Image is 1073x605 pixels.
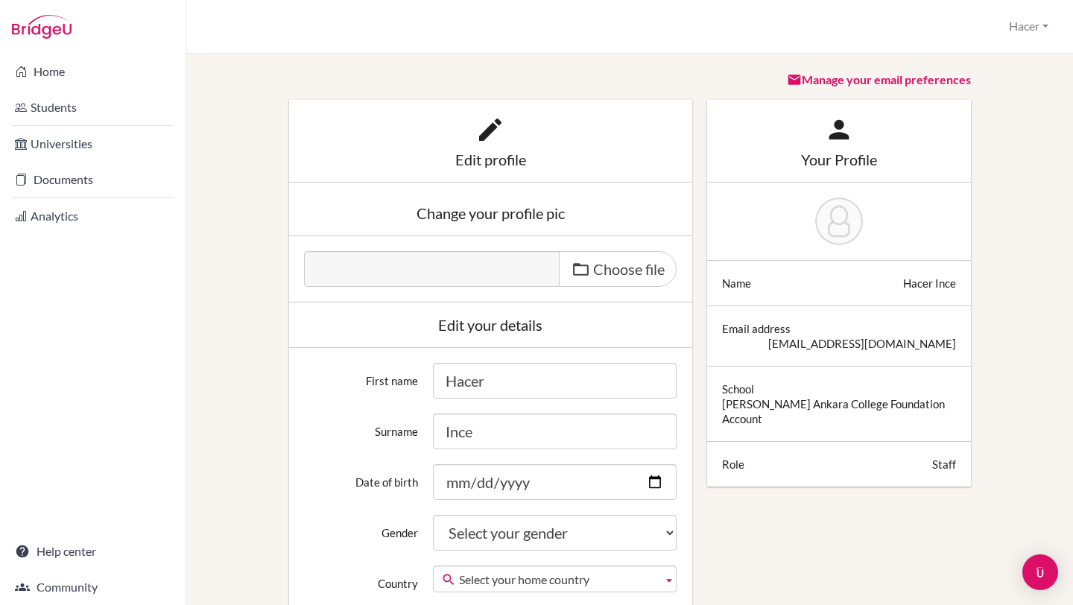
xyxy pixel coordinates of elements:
[297,566,426,591] label: Country
[722,152,956,167] div: Your Profile
[722,381,754,396] div: School
[903,276,956,291] div: Hacer Ince
[304,206,677,221] div: Change your profile pic
[722,321,791,336] div: Email address
[722,396,956,426] div: [PERSON_NAME] Ankara College Foundation Account
[3,572,183,602] a: Community
[932,457,956,472] div: Staff
[768,336,956,351] div: [EMAIL_ADDRESS][DOMAIN_NAME]
[297,464,426,490] label: Date of birth
[3,57,183,86] a: Home
[787,72,971,86] a: Manage your email preferences
[304,317,677,332] div: Edit your details
[3,129,183,159] a: Universities
[459,566,656,593] span: Select your home country
[1002,13,1055,40] button: Hacer
[297,515,426,540] label: Gender
[593,260,665,278] span: Choose file
[3,536,183,566] a: Help center
[722,457,744,472] div: Role
[304,152,677,167] div: Edit profile
[12,15,72,39] img: Bridge-U
[722,276,751,291] div: Name
[297,363,426,388] label: First name
[3,92,183,122] a: Students
[1022,554,1058,590] div: Open Intercom Messenger
[815,197,863,245] img: Hacer Ince
[297,414,426,439] label: Surname
[3,165,183,194] a: Documents
[3,201,183,231] a: Analytics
